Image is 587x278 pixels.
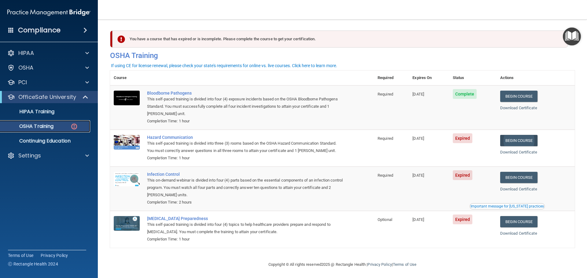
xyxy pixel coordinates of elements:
p: OfficeSafe University [18,93,76,101]
div: This self-paced training is divided into three (3) rooms based on the OSHA Hazard Communication S... [147,140,343,154]
h4: Compliance [18,26,61,34]
div: Completion Time: 1 hour [147,236,343,243]
a: Download Certificate [500,150,537,154]
th: Expires On [409,70,449,85]
div: Completion Time: 1 hour [147,154,343,162]
button: If using CE for license renewal, please check your state's requirements for online vs. live cours... [110,63,338,69]
img: exclamation-circle-solid-danger.72ef9ffc.png [117,35,125,43]
a: OSHA [7,64,89,71]
p: Settings [18,152,41,159]
div: If using CE for license renewal, please check your state's requirements for online vs. live cours... [111,63,337,68]
th: Course [110,70,143,85]
p: OSHA Training [4,123,54,129]
div: You have a course that has expired or is incomplete. Please complete the course to get your certi... [113,31,568,48]
a: Bloodborne Pathogens [147,91,343,96]
th: Status [449,70,497,85]
p: Continuing Education [4,138,87,144]
button: Open Resource Center [563,27,581,45]
a: Privacy Policy [41,252,68,258]
p: HIPAA [18,49,34,57]
a: Privacy Policy [367,262,392,267]
div: Copyright © All rights reserved 2025 @ Rectangle Health | | [231,255,454,274]
div: Completion Time: 2 hours [147,199,343,206]
span: Required [378,173,393,178]
span: [DATE] [412,217,424,222]
div: This on-demand webinar is divided into four (4) parts based on the essential components of an inf... [147,177,343,199]
div: This self-paced training is divided into four (4) topics to help healthcare providers prepare and... [147,221,343,236]
a: Download Certificate [500,231,537,236]
a: Begin Course [500,91,537,102]
span: Ⓒ Rectangle Health 2024 [8,261,58,267]
span: Required [378,136,393,141]
a: Settings [7,152,89,159]
span: Required [378,92,393,96]
a: Begin Course [500,216,537,227]
span: [DATE] [412,136,424,141]
a: Begin Course [500,135,537,146]
span: [DATE] [412,92,424,96]
div: Important message for [US_STATE] practices [471,204,544,208]
p: PCI [18,79,27,86]
img: danger-circle.6113f641.png [70,123,78,130]
h4: OSHA Training [110,51,575,60]
a: Download Certificate [500,187,537,191]
span: [DATE] [412,173,424,178]
button: Read this if you are a dental practitioner in the state of CA [470,203,545,209]
span: Expired [453,133,473,143]
span: Complete [453,89,477,99]
span: Expired [453,170,473,180]
a: Infection Control [147,172,343,177]
a: PCI [7,79,89,86]
img: PMB logo [7,6,90,19]
p: HIPAA Training [4,109,54,115]
span: Expired [453,215,473,224]
a: Terms of Use [393,262,416,267]
a: Terms of Use [8,252,33,258]
a: [MEDICAL_DATA] Preparedness [147,216,343,221]
a: OfficeSafe University [7,93,89,101]
div: Completion Time: 1 hour [147,117,343,125]
a: Begin Course [500,172,537,183]
a: HIPAA [7,49,89,57]
div: This self-paced training is divided into four (4) exposure incidents based on the OSHA Bloodborne... [147,96,343,117]
a: Hazard Communication [147,135,343,140]
th: Actions [497,70,575,85]
span: Optional [378,217,392,222]
p: OSHA [18,64,34,71]
th: Required [374,70,409,85]
a: Download Certificate [500,106,537,110]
